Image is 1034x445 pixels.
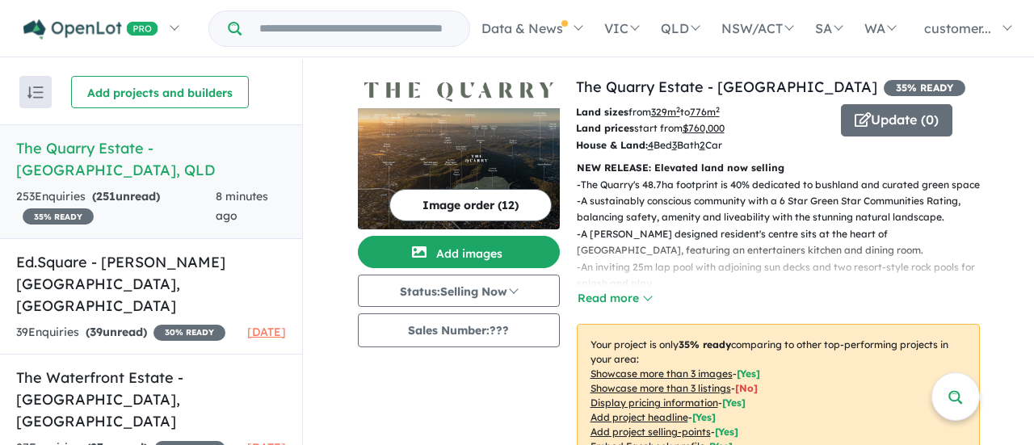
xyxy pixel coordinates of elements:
[71,76,249,108] button: Add projects and builders
[672,139,677,151] u: 3
[16,137,286,181] h5: The Quarry Estate - [GEOGRAPHIC_DATA] , QLD
[591,367,733,380] u: Showcase more than 3 images
[27,86,44,99] img: sort.svg
[576,104,829,120] p: from
[651,106,680,118] u: 329 m
[924,20,991,36] span: customer...
[16,367,286,432] h5: The Waterfront Estate - [GEOGRAPHIC_DATA] , [GEOGRAPHIC_DATA]
[576,137,829,153] p: Bed Bath Car
[737,367,760,380] span: [ Yes ]
[683,122,725,134] u: $ 760,000
[576,120,829,136] p: start from
[692,411,716,423] span: [ Yes ]
[216,189,268,223] span: 8 minutes ago
[680,106,720,118] span: to
[23,19,158,40] img: Openlot PRO Logo White
[90,325,103,339] span: 39
[722,397,746,409] span: [ Yes ]
[245,11,466,46] input: Try estate name, suburb, builder or developer
[358,313,560,347] button: Sales Number:???
[358,76,560,229] a: The Quarry Estate - Keperra LogoThe Quarry Estate - Keperra
[86,325,147,339] strong: ( unread)
[364,82,553,101] img: The Quarry Estate - Keperra Logo
[735,382,758,394] span: [ No ]
[577,177,993,193] p: - The Quarry's 48.7ha footprint is 40% dedicated to bushland and curated green space.
[577,160,980,176] p: NEW RELEASE: Elevated land now selling
[577,289,653,308] button: Read more
[577,226,993,259] p: - A [PERSON_NAME] designed resident's centre sits at the heart of [GEOGRAPHIC_DATA], featuring an...
[576,122,634,134] b: Land prices
[648,139,654,151] u: 4
[715,426,738,438] span: [ Yes ]
[96,189,116,204] span: 251
[690,106,720,118] u: 776 m
[576,139,648,151] b: House & Land:
[16,187,216,226] div: 253 Enquir ies
[884,80,965,96] span: 35 % READY
[247,325,286,339] span: [DATE]
[591,382,731,394] u: Showcase more than 3 listings
[716,105,720,114] sup: 2
[92,189,160,204] strong: ( unread)
[841,104,952,136] button: Update (0)
[23,208,94,225] span: 35 % READY
[679,338,731,351] b: 35 % ready
[591,397,718,409] u: Display pricing information
[16,251,286,317] h5: Ed.Square - [PERSON_NAME][GEOGRAPHIC_DATA] , [GEOGRAPHIC_DATA]
[389,189,552,221] button: Image order (12)
[358,236,560,268] button: Add images
[577,193,993,226] p: - A sustainably conscious community with a 6 Star Green Star Communities Rating, balancing safety...
[153,325,225,341] span: 30 % READY
[16,323,225,342] div: 39 Enquir ies
[358,108,560,229] img: The Quarry Estate - Keperra
[676,105,680,114] sup: 2
[700,139,705,151] u: 2
[576,106,628,118] b: Land sizes
[576,78,877,96] a: The Quarry Estate - [GEOGRAPHIC_DATA]
[577,259,993,292] p: - An inviting 25m lap pool with adjoining sun decks and two resort-style rock pools for splash an...
[358,275,560,307] button: Status:Selling Now
[591,426,711,438] u: Add project selling-points
[591,411,688,423] u: Add project headline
